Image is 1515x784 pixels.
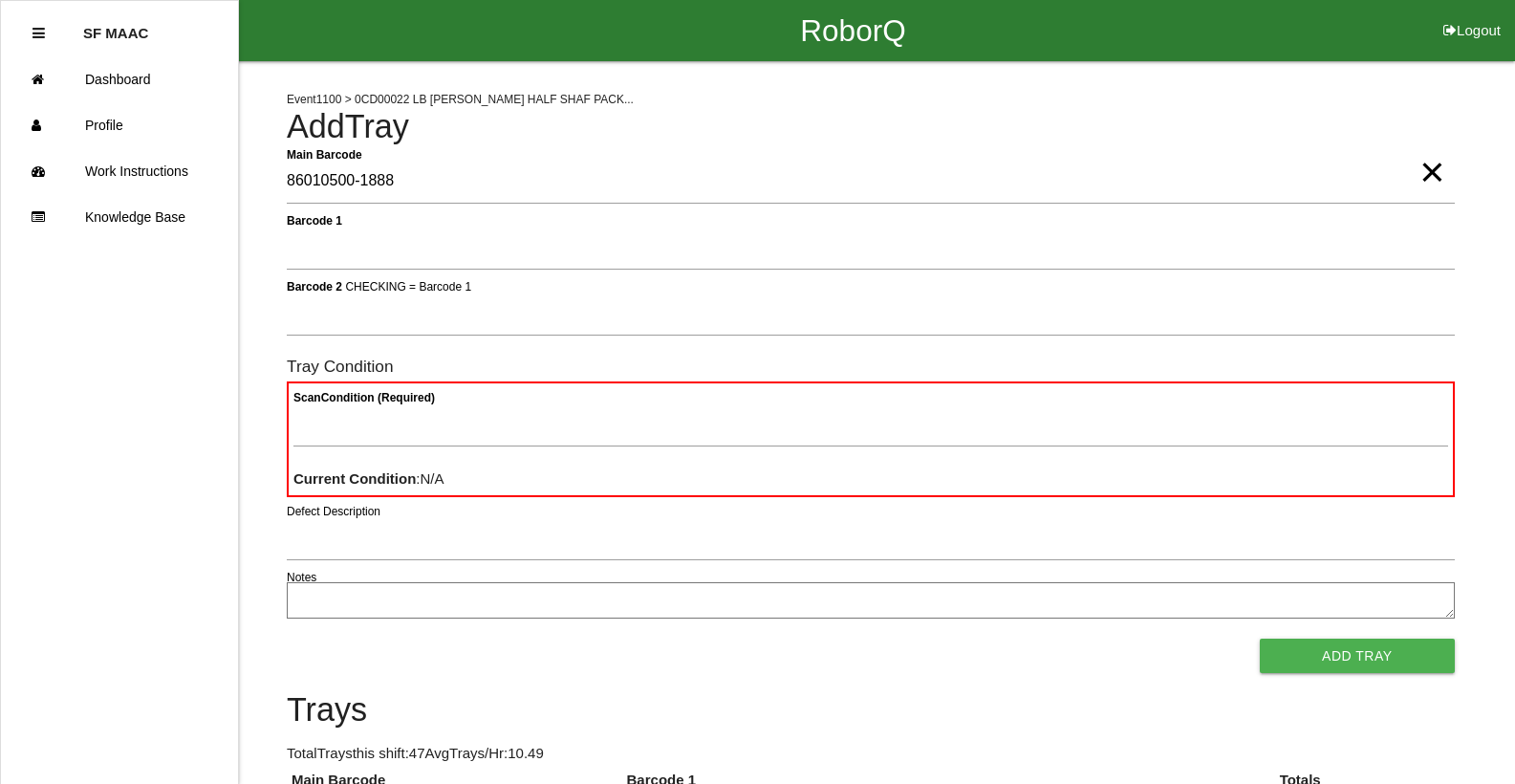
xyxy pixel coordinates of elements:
span: Event 1100 > 0CD00022 LB [PERSON_NAME] HALF SHAF PACK... [287,93,634,106]
b: Scan Condition (Required) [293,391,435,404]
a: Knowledge Base [1,194,238,240]
label: Notes [287,569,316,586]
p: SF MAAC [83,11,148,41]
b: Main Barcode [287,147,362,161]
h4: Add Tray [287,109,1455,145]
a: Profile [1,102,238,148]
b: Barcode 2 [287,279,342,293]
div: Close [32,11,45,56]
h6: Tray Condition [287,358,1455,376]
input: Required [287,160,1455,204]
a: Work Instructions [1,148,238,194]
span: CHECKING = Barcode 1 [345,279,471,293]
label: Defect Description [287,503,380,520]
b: Barcode 1 [287,213,342,227]
h4: Trays [287,692,1455,729]
p: Total Trays this shift: 47 Avg Trays /Hr: 10.49 [287,743,1455,765]
b: Current Condition [293,470,416,487]
span: Clear Input [1419,134,1444,172]
span: : N/A [293,470,444,487]
a: Dashboard [1,56,238,102]
button: Add Tray [1260,639,1455,673]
